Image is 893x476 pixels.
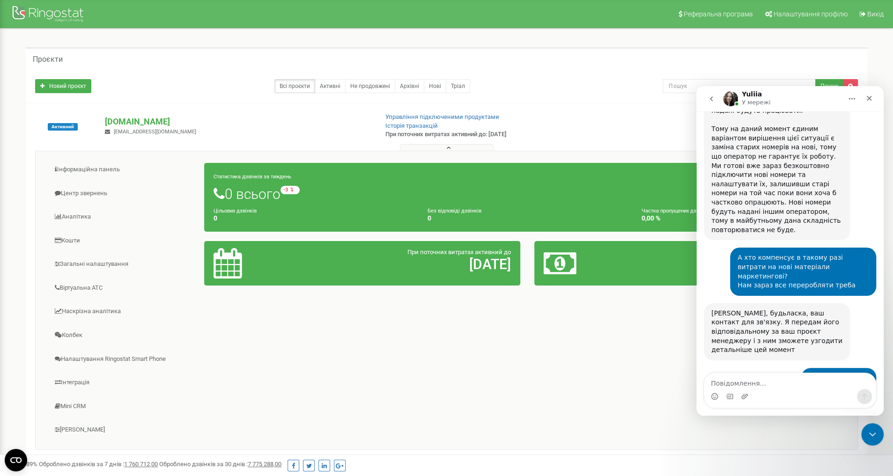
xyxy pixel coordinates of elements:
a: Загальні налаштування [43,253,205,276]
div: [PERSON_NAME], будьласка, ваш контакт для зв'язку. Я передам його відповідальному за ваш проєкт м... [7,217,154,274]
h2: 389,94 € [648,256,841,272]
a: Всі проєкти [274,79,315,93]
button: Завантажити вкладений файл [44,307,52,314]
a: Нові [424,79,446,93]
a: Інтеграція [43,371,205,394]
iframe: Intercom live chat [696,86,884,416]
a: Віртуальна АТС [43,277,205,300]
span: При поточних витратах активний до [407,249,511,256]
h4: 0 [428,215,627,222]
a: Тріал [446,79,470,93]
a: Історія транзакцій [385,122,438,129]
a: Інформаційна панель [43,158,205,181]
u: 1 760 712,00 [124,461,158,468]
h1: 0 всього [214,186,841,202]
p: [DOMAIN_NAME] [105,116,370,128]
button: Open CMP widget [5,449,27,471]
h4: 0 [214,215,413,222]
div: [PHONE_NUMBER] [105,282,180,302]
button: вибір GIF-файлів [30,307,37,314]
a: Архівні [395,79,424,93]
a: Налаштування Ringostat Smart Phone [43,348,205,371]
button: Пошук [815,79,843,93]
p: При поточних витратах активний до: [DATE] [385,130,581,139]
a: Центр звернень [43,182,205,205]
small: Цільових дзвінків [214,208,257,214]
h5: Проєкти [33,55,63,64]
textarea: Повідомлення... [8,287,179,303]
a: Новий проєкт [35,79,91,93]
h2: [DATE] [317,256,511,272]
div: Yuliia каже… [7,217,180,282]
div: [PERSON_NAME], будьласка, ваш контакт для зв'язку. Я передам його відповідальному за ваш проєкт м... [15,223,146,269]
h4: 0,00 % [641,215,841,222]
a: Активні [315,79,346,93]
span: Налаштування профілю [774,10,848,18]
span: [EMAIL_ADDRESS][DOMAIN_NAME] [114,129,196,135]
small: -3 [280,186,300,194]
small: Частка пропущених дзвінків [641,208,710,214]
a: Управління підключеними продуктами [385,113,499,120]
div: Stanislav каже… [7,161,180,217]
a: Колбек [43,324,205,347]
small: Без відповіді дзвінків [428,208,481,214]
a: Не продовжені [345,79,395,93]
u: 7 775 288,00 [248,461,281,468]
span: Оброблено дзвінків за 7 днів : [39,461,158,468]
iframe: Intercom live chat [861,423,884,446]
small: Статистика дзвінків за тиждень [214,174,291,180]
div: А хто компенсує в такому разі витрати на нові матеріали маркетингові?Нам зараз все переробляти треба [34,161,180,209]
a: Кошти [43,229,205,252]
button: Вибір емодзі [15,307,22,314]
input: Пошук [663,79,816,93]
div: А хто компенсує в такому разі витрати на нові матеріали маркетингові? Нам зараз все переробляти т... [41,167,172,204]
a: Mini CRM [43,395,205,418]
button: Надіслати повідомлення… [161,303,176,318]
span: Реферальна програма [684,10,753,18]
span: Оброблено дзвінків за 30 днів : [159,461,281,468]
a: Наскрізна аналітика [43,300,205,323]
span: Активний [48,123,78,131]
div: Stanislav каже… [7,282,180,310]
span: Вихід [867,10,884,18]
a: [PERSON_NAME] [43,418,205,441]
a: Аналiтика [43,205,205,228]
